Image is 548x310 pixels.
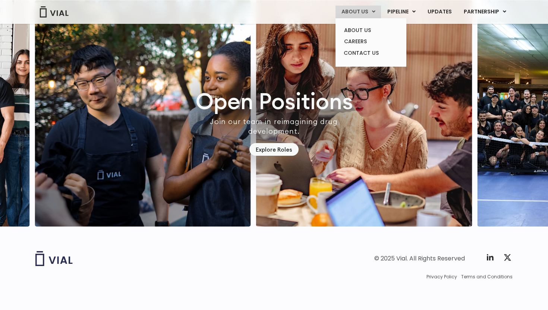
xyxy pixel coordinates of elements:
[381,6,421,18] a: PIPELINEMenu Toggle
[426,273,457,280] a: Privacy Policy
[338,47,403,59] a: CONTACT US
[249,143,299,156] a: Explore Roles
[461,273,513,280] a: Terms and Conditions
[374,254,465,263] div: © 2025 Vial. All Rights Reserved
[338,25,403,36] a: ABOUT US
[256,0,472,227] div: 2 / 7
[422,6,457,18] a: UPDATES
[338,36,403,47] a: CAREERS
[35,0,251,227] img: http://Group%20of%20people%20smiling%20wearing%20aprons
[39,6,69,18] img: Vial Logo
[35,0,251,227] div: 1 / 7
[336,6,381,18] a: ABOUT USMenu Toggle
[458,6,512,18] a: PARTNERSHIPMenu Toggle
[35,251,73,266] img: Vial logo wih "Vial" spelled out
